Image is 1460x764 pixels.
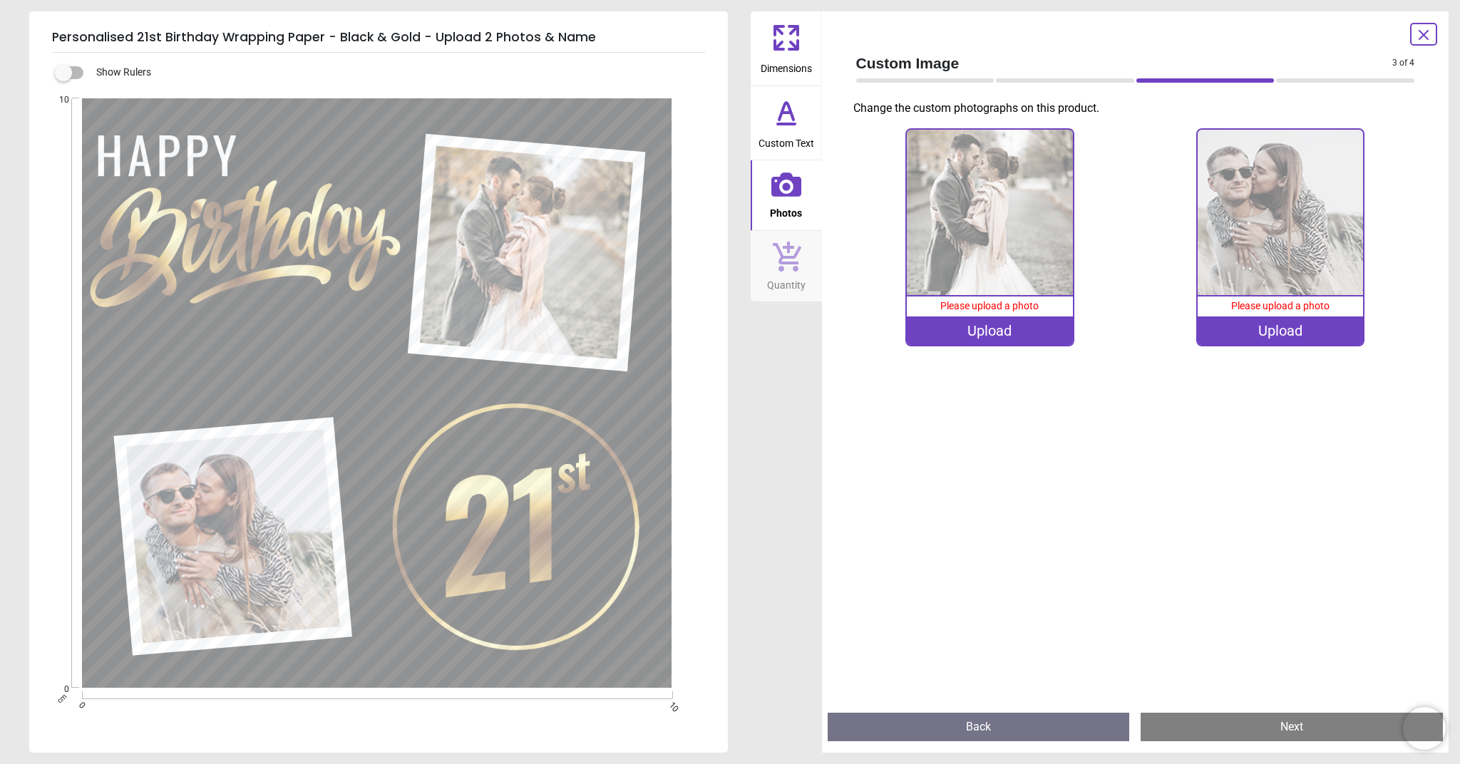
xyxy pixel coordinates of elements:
span: Custom Text [759,130,814,151]
span: 0 [42,683,69,696]
p: Change the custom photographs on this product. [853,100,1426,116]
div: Upload [907,316,1072,345]
div: Show Rulers [63,64,728,81]
button: Photos [751,160,822,230]
h5: Personalised 21st Birthday Wrapping Paper - Black & Gold - Upload 2 Photos & Name [52,23,705,53]
button: Custom Text [751,86,822,160]
span: Photos [770,200,802,221]
span: cm [56,691,68,704]
span: Custom Image [856,53,1393,73]
span: Dimensions [761,55,812,76]
span: 10 [42,94,69,106]
span: Please upload a photo [1231,300,1330,311]
span: Please upload a photo [940,300,1039,311]
button: Back [828,713,1130,741]
span: 0 [76,700,86,709]
button: Quantity [751,231,822,302]
span: Quantity [767,272,806,293]
span: 3 of 4 [1392,57,1414,69]
div: Upload [1198,316,1363,345]
button: Dimensions [751,11,822,86]
button: Next [1141,713,1443,741]
span: 10 [666,700,675,709]
iframe: Brevo live chat [1403,707,1446,750]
